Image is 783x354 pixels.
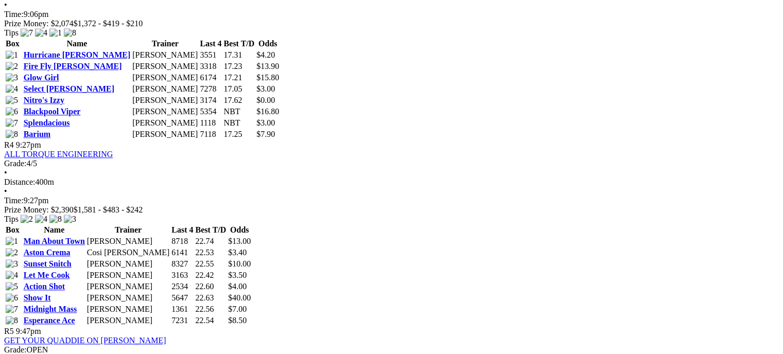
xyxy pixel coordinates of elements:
[4,140,14,149] span: R4
[195,293,227,303] td: 22.63
[228,293,251,302] span: $40.00
[171,259,194,269] td: 8327
[4,196,779,205] div: 9:27pm
[223,107,255,117] td: NBT
[6,316,18,325] img: 8
[132,39,198,49] th: Trainer
[4,345,27,354] span: Grade:
[74,205,143,214] span: $1,581 - $483 - $242
[4,1,7,9] span: •
[6,107,18,116] img: 6
[256,39,280,49] th: Odds
[6,237,18,246] img: 1
[171,236,194,246] td: 8718
[24,84,114,93] a: Select [PERSON_NAME]
[256,107,279,116] span: $16.80
[195,259,227,269] td: 22.55
[24,259,72,268] a: Sunset Snitch
[24,130,50,138] a: Barium
[4,187,7,196] span: •
[24,118,70,127] a: Splendacious
[4,168,7,177] span: •
[24,305,77,313] a: Midnight Mass
[171,304,194,314] td: 1361
[223,39,255,49] th: Best T/D
[6,73,18,82] img: 3
[195,270,227,280] td: 22.42
[132,107,198,117] td: [PERSON_NAME]
[195,281,227,292] td: 22.60
[4,178,779,187] div: 400m
[228,225,251,235] th: Odds
[24,107,81,116] a: Blackpool Viper
[199,39,222,49] th: Last 4
[6,62,18,71] img: 2
[171,247,194,258] td: 6141
[256,84,275,93] span: $3.00
[4,159,779,168] div: 4/5
[6,305,18,314] img: 7
[23,225,85,235] th: Name
[256,50,275,59] span: $4.20
[228,316,247,325] span: $8.50
[256,118,275,127] span: $3.00
[86,293,170,303] td: [PERSON_NAME]
[4,205,779,215] div: Prize Money: $2,390
[4,159,27,168] span: Grade:
[199,107,222,117] td: 5354
[4,336,166,345] a: GET YOUR QUADDIE ON [PERSON_NAME]
[132,118,198,128] td: [PERSON_NAME]
[6,84,18,94] img: 4
[4,10,24,19] span: Time:
[228,237,251,245] span: $13.00
[23,39,131,49] th: Name
[49,28,62,38] img: 1
[195,247,227,258] td: 22.53
[49,215,62,224] img: 8
[132,129,198,139] td: [PERSON_NAME]
[256,130,275,138] span: $7.90
[132,61,198,72] td: [PERSON_NAME]
[6,130,18,139] img: 8
[86,259,170,269] td: [PERSON_NAME]
[86,247,170,258] td: Cosi [PERSON_NAME]
[256,96,275,104] span: $0.00
[4,28,19,37] span: Tips
[6,225,20,234] span: Box
[195,236,227,246] td: 22.74
[6,50,18,60] img: 1
[21,215,33,224] img: 2
[64,28,76,38] img: 8
[199,50,222,60] td: 3551
[24,282,65,291] a: Action Shot
[223,95,255,105] td: 17.62
[4,215,19,223] span: Tips
[256,62,279,70] span: $13.90
[86,225,170,235] th: Trainer
[6,96,18,105] img: 5
[16,327,41,335] span: 9:47pm
[6,248,18,257] img: 2
[199,129,222,139] td: 7118
[199,61,222,72] td: 3318
[228,282,247,291] span: $4.00
[132,84,198,94] td: [PERSON_NAME]
[6,259,18,269] img: 3
[256,73,279,82] span: $15.80
[171,293,194,303] td: 5647
[6,293,18,303] img: 6
[74,19,143,28] span: $1,372 - $419 - $210
[4,150,113,158] a: ALL TORQUE ENGINEERING
[199,73,222,83] td: 6174
[228,259,251,268] span: $10.00
[35,215,47,224] img: 4
[4,10,779,19] div: 9:06pm
[24,237,85,245] a: Man About Town
[86,281,170,292] td: [PERSON_NAME]
[24,50,131,59] a: Hurricane [PERSON_NAME]
[86,236,170,246] td: [PERSON_NAME]
[223,118,255,128] td: NBT
[171,225,194,235] th: Last 4
[223,129,255,139] td: 17.25
[24,248,71,257] a: Aston Crema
